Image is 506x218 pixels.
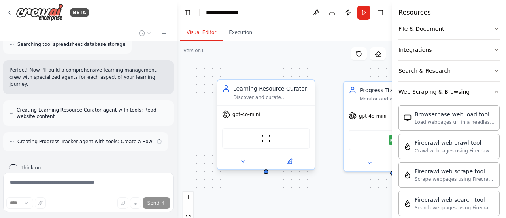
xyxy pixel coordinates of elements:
button: Hide right sidebar [375,7,386,18]
img: FirecrawlSearchTool [404,199,412,207]
p: Perfect! Now I'll build a comprehensive learning management crew with specialized agents for each... [9,66,167,88]
button: Open in side panel [267,157,312,166]
div: Discover and curate personalized learning resources for {subject} based on the user's {learning_l... [233,94,310,100]
div: Learning Resource CuratorDiscover and curate personalized learning resources for {subject} based ... [217,81,315,172]
button: Click to speak your automation idea [130,197,141,209]
img: Google Sheets [388,135,397,145]
span: gpt-4o-mini [232,111,260,118]
div: Web Scraping & Browsing [398,88,470,96]
span: Searching tool spreadsheet database storage [17,41,125,47]
img: BrowserbaseLoadTool [404,114,412,122]
nav: breadcrumb [206,9,245,17]
div: Firecrawl web scrape tool [415,167,495,175]
div: Crawl webpages using Firecrawl and return the contents [415,148,495,154]
h4: Resources [398,8,431,17]
span: Send [147,200,159,206]
div: Progress Tracker [360,86,436,94]
button: zoom in [183,192,193,202]
div: Search & Research [398,67,451,75]
div: Learning Resource Curator [233,85,310,93]
div: Firecrawl web crawl tool [415,139,495,147]
button: Integrations [398,40,500,60]
button: zoom out [183,202,193,212]
div: Version 1 [183,47,204,54]
div: Monitor and analyze learning progress across {subject}, track completion rates, identify knowledg... [360,96,436,102]
span: Creating Learning Resource Curator agent with tools: Read website content [17,107,167,119]
span: Creating Progress Tracker agent with tools: Create a Row [17,138,152,145]
div: BETA [70,8,89,17]
span: gpt-4o-mini [359,113,387,119]
img: FirecrawlScrapeWebsiteTool [404,171,412,179]
div: Progress TrackerMonitor and analyze learning progress across {subject}, track completion rates, i... [343,81,442,172]
div: Firecrawl web search tool [415,196,495,204]
div: Integrations [398,46,432,54]
button: Hide left sidebar [182,7,193,18]
button: Upload files [117,197,128,209]
button: Execution [223,25,259,41]
img: Logo [16,4,63,21]
button: Visual Editor [180,25,223,41]
img: FirecrawlCrawlWebsiteTool [404,142,412,150]
button: Web Scraping & Browsing [398,82,500,102]
span: Thinking... [21,165,45,171]
button: Search & Research [398,61,500,81]
div: Search webpages using Firecrawl and return the results [415,205,495,211]
div: Load webpages url in a headless browser using Browserbase and return the contents [415,119,495,125]
div: Browserbase web load tool [415,110,495,118]
img: ScrapeWebsiteTool [261,134,271,143]
div: File & Document [398,25,444,33]
button: Start a new chat [158,28,170,38]
button: File & Document [398,19,500,39]
button: Switch to previous chat [136,28,155,38]
button: Send [143,197,170,209]
button: Improve this prompt [35,197,46,209]
div: Scrape webpages using Firecrawl and return the contents [415,176,495,182]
